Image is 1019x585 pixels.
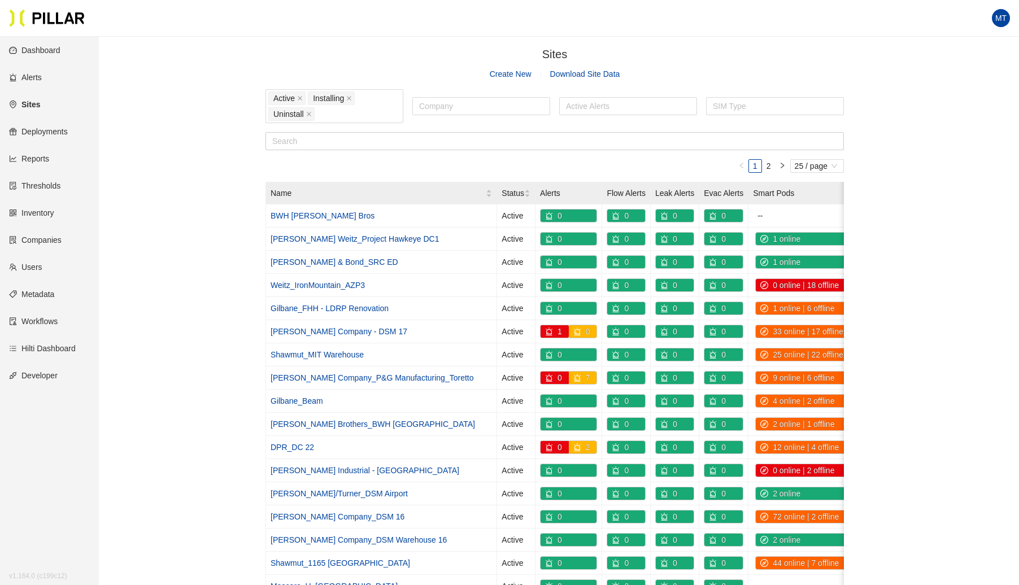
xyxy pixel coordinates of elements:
[748,159,762,173] li: 1
[9,127,68,136] a: giftDeployments
[541,535,567,544] a: alert0
[660,281,673,289] span: alert
[9,181,60,190] a: exceptionThresholds
[497,251,535,274] td: Active
[545,258,558,266] span: alert
[297,95,303,102] span: close
[545,513,558,521] span: alert
[573,328,586,335] span: alert
[541,304,567,313] a: alert0
[497,529,535,552] td: Active
[704,443,730,452] a: alert0
[656,466,682,475] a: alert0
[660,351,673,359] span: alert
[607,373,633,382] a: alert0
[776,159,789,173] li: Next Page
[545,374,558,382] span: alert
[271,257,398,267] a: [PERSON_NAME] & Bond_SRC ED
[612,420,624,428] span: alert
[9,263,42,272] a: teamUsers
[545,420,558,428] span: alert
[271,512,404,521] a: [PERSON_NAME] Company_DSM 16
[760,258,773,266] span: compass
[709,536,721,544] span: alert
[735,159,748,173] li: Previous Page
[607,443,633,452] a: alert0
[612,559,624,567] span: alert
[656,327,682,336] a: alert0
[545,536,558,544] span: alert
[760,466,773,474] span: compass
[704,304,730,313] a: alert0
[704,327,730,336] a: alert0
[756,395,839,407] div: 4 online | 2 offline
[660,466,673,474] span: alert
[760,281,773,289] span: compass
[709,513,721,521] span: alert
[763,160,775,172] a: 2
[704,257,730,267] a: alert0
[776,159,789,173] button: right
[656,373,682,382] a: alert0
[748,182,856,204] th: Smart Pods
[607,327,633,336] a: alert0
[535,182,602,204] th: Alerts
[709,397,721,405] span: alert
[545,212,558,220] span: alert
[660,420,673,428] span: alert
[656,535,682,544] a: alert0
[760,559,773,567] span: compass
[573,443,586,451] span: alert
[709,351,721,359] span: alert
[607,281,633,290] a: alert0
[271,373,474,382] a: [PERSON_NAME] Company_P&G Manufacturing_Toretto
[760,304,773,312] span: compass
[760,536,773,544] span: compass
[704,234,730,243] a: alert0
[612,490,624,497] span: alert
[660,304,673,312] span: alert
[9,371,58,380] a: apiDeveloper
[545,235,558,243] span: alert
[795,160,839,172] span: 25 / page
[656,257,682,267] a: alert0
[497,436,535,459] td: Active
[709,212,721,220] span: alert
[656,211,682,220] a: alert0
[271,420,475,429] a: [PERSON_NAME] Brothers_BWH [GEOGRAPHIC_DATA]
[497,505,535,529] td: Active
[541,443,567,452] a: alert0
[607,535,633,544] a: alert0
[607,304,633,313] a: alert0
[612,536,624,544] span: alert
[757,209,851,222] div: --
[271,281,365,290] a: Weitz_IronMountain_AZP3
[738,162,745,169] span: left
[497,204,535,228] td: Active
[497,228,535,251] td: Active
[9,208,54,217] a: qrcodeInventory
[271,234,439,243] a: [PERSON_NAME] Weitz_Project Hawkeye DC1
[709,258,721,266] span: alert
[612,466,624,474] span: alert
[756,487,805,500] div: 2 online
[265,132,844,150] input: Search
[271,466,459,475] a: [PERSON_NAME] Industrial - [GEOGRAPHIC_DATA]
[612,513,624,521] span: alert
[612,212,624,220] span: alert
[656,350,682,359] a: alert0
[756,233,805,245] div: 1 online
[756,325,848,338] div: 33 online | 17 offline
[762,159,776,173] li: 2
[607,466,633,475] a: alert0
[660,374,673,382] span: alert
[704,558,730,567] a: alert0
[656,443,682,452] a: alert0
[607,512,633,521] a: alert0
[271,489,408,498] a: [PERSON_NAME]/Turner_DSM Airport
[541,234,567,243] a: alert0
[656,281,682,290] a: alert0
[545,443,558,451] span: alert
[660,397,673,405] span: alert
[541,327,567,336] a: alert1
